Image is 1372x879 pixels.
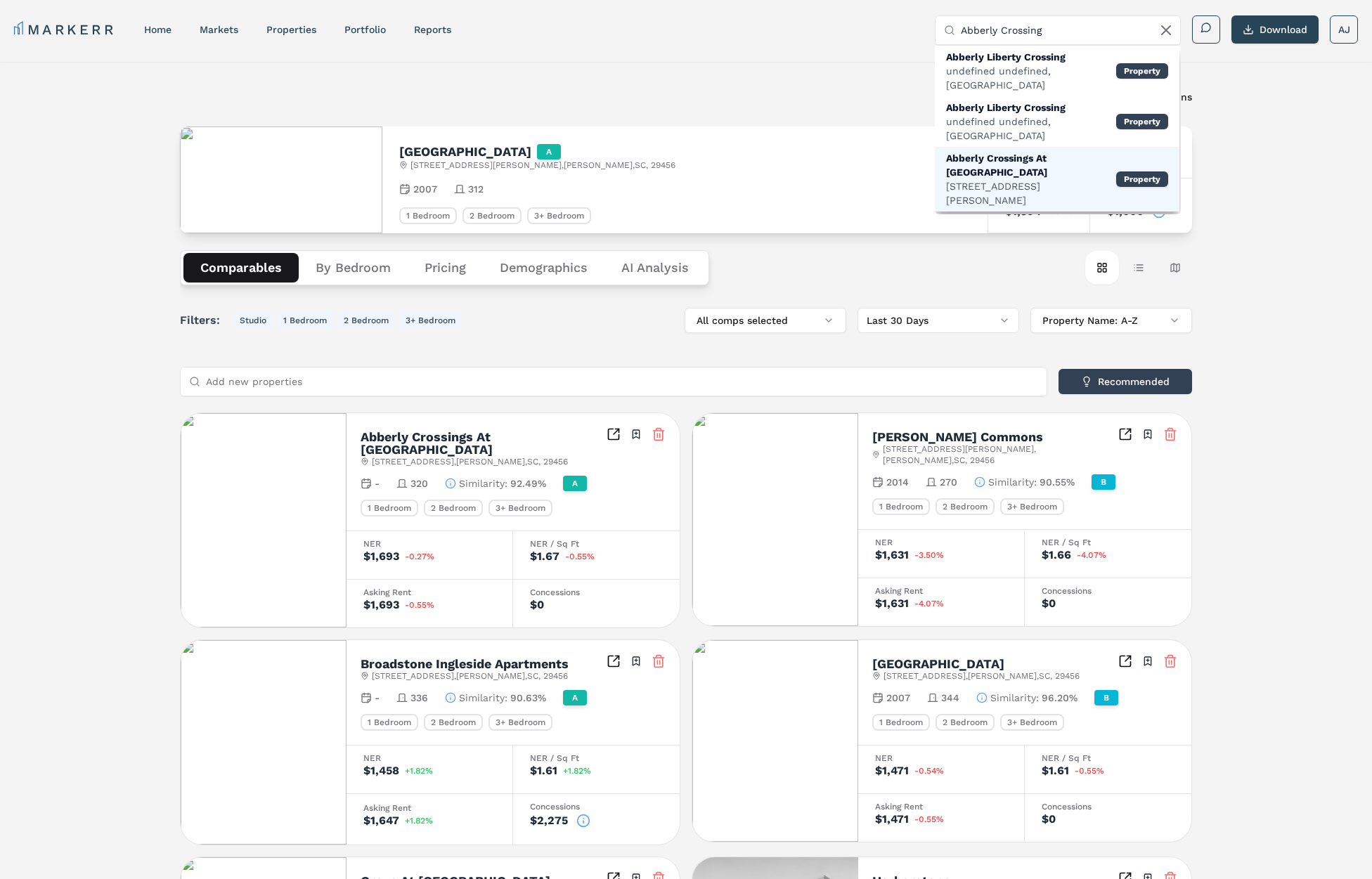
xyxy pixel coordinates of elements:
a: Inspect Comparables [607,427,621,441]
div: 3+ Bedroom [488,714,552,731]
span: 2007 [886,691,910,705]
button: Pricing [408,253,483,282]
div: A [537,144,561,159]
button: Comparables [183,253,299,282]
button: 2 Bedroom [338,312,394,329]
span: -0.55% [565,552,595,561]
div: Concessions [530,588,663,597]
div: 3+ Bedroom [527,207,591,224]
div: 1 Bedroom [872,714,930,731]
div: 1 Bedroom [361,714,418,731]
div: Property [1116,63,1168,79]
a: properties [266,24,316,35]
span: AJ [1338,22,1350,37]
div: Asking Rent [875,802,1007,811]
div: 3+ Bedroom [1000,714,1064,731]
span: 336 [410,691,428,705]
div: $1,693 [363,599,399,611]
div: $1,471 [875,814,909,825]
span: Similarity : [459,476,507,490]
a: markets [200,24,238,35]
div: $0 [1042,598,1056,609]
div: Asking Rent [875,587,1007,595]
div: $0 [530,599,544,611]
span: 312 [468,182,484,196]
span: 2014 [886,475,909,489]
button: Similarity:96.20% [976,691,1077,705]
input: Search by MSA, ZIP, Property Name, or Address [961,16,1172,44]
span: [STREET_ADDRESS][PERSON_NAME] , [PERSON_NAME] , SC , 29456 [410,159,675,171]
a: MARKERR [14,20,116,39]
div: Concessions [1042,587,1174,595]
span: -4.07% [914,599,944,608]
a: Inspect Comparables [1118,654,1132,668]
span: -0.11% [1047,207,1073,216]
span: +1.82% [405,767,433,775]
span: [STREET_ADDRESS] , [PERSON_NAME] , SC , 29456 [372,456,568,467]
span: Filters: [180,312,228,329]
button: AJ [1330,15,1358,44]
div: $1,631 [875,598,909,609]
button: By Bedroom [299,253,408,282]
div: $1,647 [363,815,399,826]
h2: Abberly Crossings At [GEOGRAPHIC_DATA] [361,431,607,456]
a: reports [414,24,451,35]
span: +1.82% [563,767,591,775]
div: NER [363,540,496,548]
div: A [563,476,587,491]
div: Concessions [1042,802,1174,811]
div: 1 Bedroom [872,498,930,515]
div: [STREET_ADDRESS][PERSON_NAME] [946,179,1116,207]
div: $1,594 [1005,206,1041,217]
div: NER [875,538,1007,547]
span: -3.50% [914,551,944,559]
div: $1.61 [1042,765,1069,776]
h2: [GEOGRAPHIC_DATA] [872,658,1004,670]
div: Abberly Liberty Crossing [946,50,1116,64]
h2: [GEOGRAPHIC_DATA] [399,145,531,158]
div: $1,471 [875,765,909,776]
div: 2 Bedroom [424,500,483,516]
span: [STREET_ADDRESS] , [PERSON_NAME] , SC , 29456 [372,670,568,682]
span: 90.55% [1040,475,1075,489]
div: Property [1116,114,1168,129]
button: Property Name: A-Z [1030,308,1192,333]
button: Similarity:92.49% [445,476,546,490]
span: 320 [410,476,428,490]
button: AI Analysis [604,253,706,282]
a: Inspect Comparables [1118,427,1132,441]
span: 2007 [413,182,437,196]
div: Property: Abberly Liberty Crossing [935,96,1179,147]
div: NER / Sq Ft [530,540,663,548]
div: 2 Bedroom [424,714,483,731]
span: -0.55% [914,815,944,823]
div: Abberly Crossings At [GEOGRAPHIC_DATA] [946,151,1116,179]
button: All comps selected [685,308,846,333]
span: Similarity : [988,475,1037,489]
div: $1,000 [1107,206,1144,217]
span: -0.55% [405,601,434,609]
a: Inspect Comparables [607,654,621,668]
button: Demographics [483,253,604,282]
div: NER [363,754,496,762]
button: Recommended [1059,369,1192,394]
div: Asking Rent [363,588,496,597]
button: Studio [234,312,272,329]
div: NER / Sq Ft [1042,538,1174,547]
button: Download [1231,15,1319,44]
input: Add new properties [206,367,1038,396]
div: $1.61 [530,765,557,776]
div: B [1092,474,1115,490]
div: Suggestions [935,46,1179,211]
div: Concessions [530,802,663,811]
span: [STREET_ADDRESS] , [PERSON_NAME] , SC , 29456 [884,670,1080,682]
span: - [375,476,380,490]
div: 3+ Bedroom [1000,498,1064,515]
span: -0.55% [1075,767,1104,775]
span: [STREET_ADDRESS][PERSON_NAME] , [PERSON_NAME] , SC , 29456 [883,443,1118,466]
span: - [375,691,380,705]
button: Similarity:90.63% [445,691,546,705]
div: undefined undefined, [GEOGRAPHIC_DATA] [946,115,1116,143]
div: Property: Abberly Crossings At Mckewn Plantation [935,147,1179,211]
span: Similarity : [990,691,1039,705]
